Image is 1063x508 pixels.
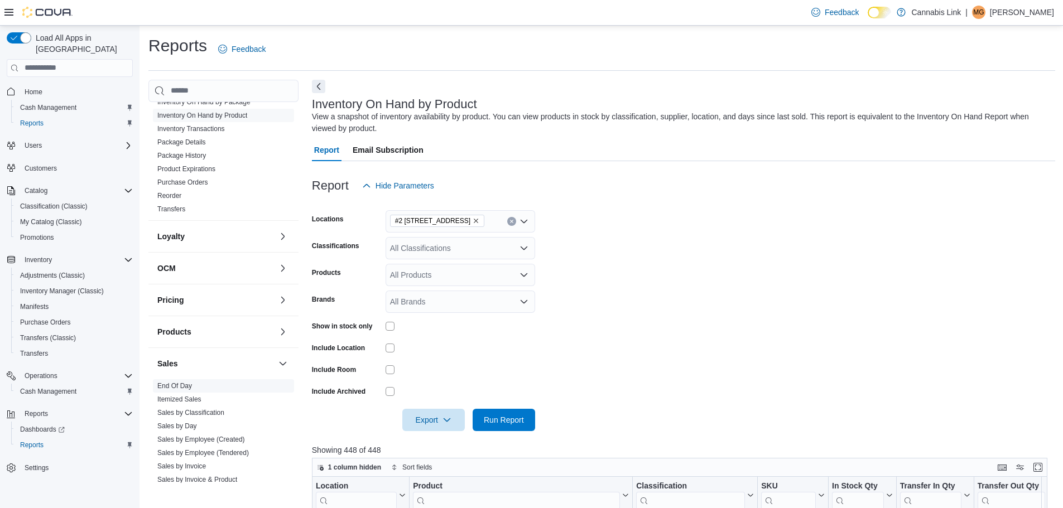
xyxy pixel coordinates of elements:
a: Cash Management [16,101,81,114]
button: Display options [1013,461,1027,474]
button: Sales [276,357,290,370]
p: Showing 448 of 448 [312,444,1055,456]
a: Purchase Orders [16,316,75,329]
span: Sales by Invoice [157,462,206,471]
label: Brands [312,295,335,304]
button: Products [157,326,274,337]
span: Classification (Classic) [16,200,133,213]
button: Products [276,325,290,338]
label: Classifications [312,241,359,250]
a: End Of Day [157,382,192,390]
span: Settings [20,461,133,475]
h3: Loyalty [157,231,185,242]
span: Classification (Classic) [20,202,88,211]
span: Cash Management [16,385,133,398]
div: Classification [636,481,745,491]
span: Package History [157,151,206,160]
a: Promotions [16,231,59,244]
button: Next [312,80,325,93]
span: #2 1149 Western Rd. [390,215,484,227]
span: Reports [25,409,48,418]
span: Inventory [20,253,133,267]
label: Show in stock only [312,322,373,331]
span: Transfers [20,349,48,358]
div: Maliya Greenwood [972,6,985,19]
button: Users [2,138,137,153]
button: Sales [157,358,274,369]
button: Users [20,139,46,152]
span: Settings [25,463,49,472]
a: Dashboards [16,423,69,436]
a: Package Details [157,138,206,146]
span: Product Expirations [157,165,215,173]
div: Product [413,481,620,491]
p: Cannabis Link [911,6,961,19]
button: Home [2,84,137,100]
a: Reports [16,117,48,130]
a: Transfers [157,205,185,213]
span: Report [314,139,339,161]
span: Sales by Employee (Created) [157,435,245,444]
button: Manifests [11,299,137,315]
a: Sales by Classification [157,409,224,417]
button: OCM [157,263,274,274]
button: Inventory [20,253,56,267]
button: Pricing [157,294,274,306]
p: [PERSON_NAME] [990,6,1054,19]
button: Customers [2,160,137,176]
div: In Stock Qty [832,481,884,491]
span: Reports [16,117,133,130]
a: Inventory Manager (Classic) [16,284,108,298]
a: Customers [20,162,61,175]
a: Purchase Orders [157,178,208,186]
button: Loyalty [276,230,290,243]
button: Loyalty [157,231,274,242]
button: Inventory [2,252,137,268]
span: Itemized Sales [157,395,201,404]
div: Transfer In Qty [900,481,961,491]
span: 1 column hidden [328,463,381,472]
h1: Reports [148,35,207,57]
button: Reports [11,437,137,453]
span: Transfers (Classic) [16,331,133,345]
span: Home [25,88,42,96]
span: Transfers [16,347,133,360]
a: Reorder [157,192,181,200]
span: Customers [20,161,133,175]
a: Home [20,85,47,99]
span: Sales by Employee (Tendered) [157,448,249,457]
p: | [965,6,968,19]
a: Feedback [807,1,863,23]
button: Reports [20,407,52,420]
button: Reports [11,115,137,131]
label: Products [312,268,341,277]
a: Dashboards [11,422,137,437]
span: MG [973,6,984,19]
button: Classification (Classic) [11,199,137,214]
button: Open list of options [520,270,528,279]
span: Users [20,139,133,152]
button: Transfers (Classic) [11,330,137,346]
label: Locations [312,215,344,224]
span: Sales by Invoice & Product [157,475,237,484]
nav: Complex example [7,79,133,505]
a: Package History [157,152,206,159]
a: Product Expirations [157,165,215,173]
label: Include Location [312,343,365,352]
button: Enter fullscreen [1031,461,1045,474]
div: Transfer Out Qty [977,481,1045,491]
a: Adjustments (Classic) [16,269,89,282]
span: Reports [20,441,44,449]
a: Sales by Day [157,422,197,430]
button: Settings [2,459,137,476]
button: Purchase Orders [11,315,137,330]
button: Open list of options [520,297,528,306]
h3: Pricing [157,294,184,306]
span: Promotions [20,233,54,242]
span: Reports [20,407,133,420]
span: Feedback [232,43,266,55]
span: Feedback [825,7,859,18]
span: Manifests [20,302,49,311]
span: Inventory [25,255,52,264]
